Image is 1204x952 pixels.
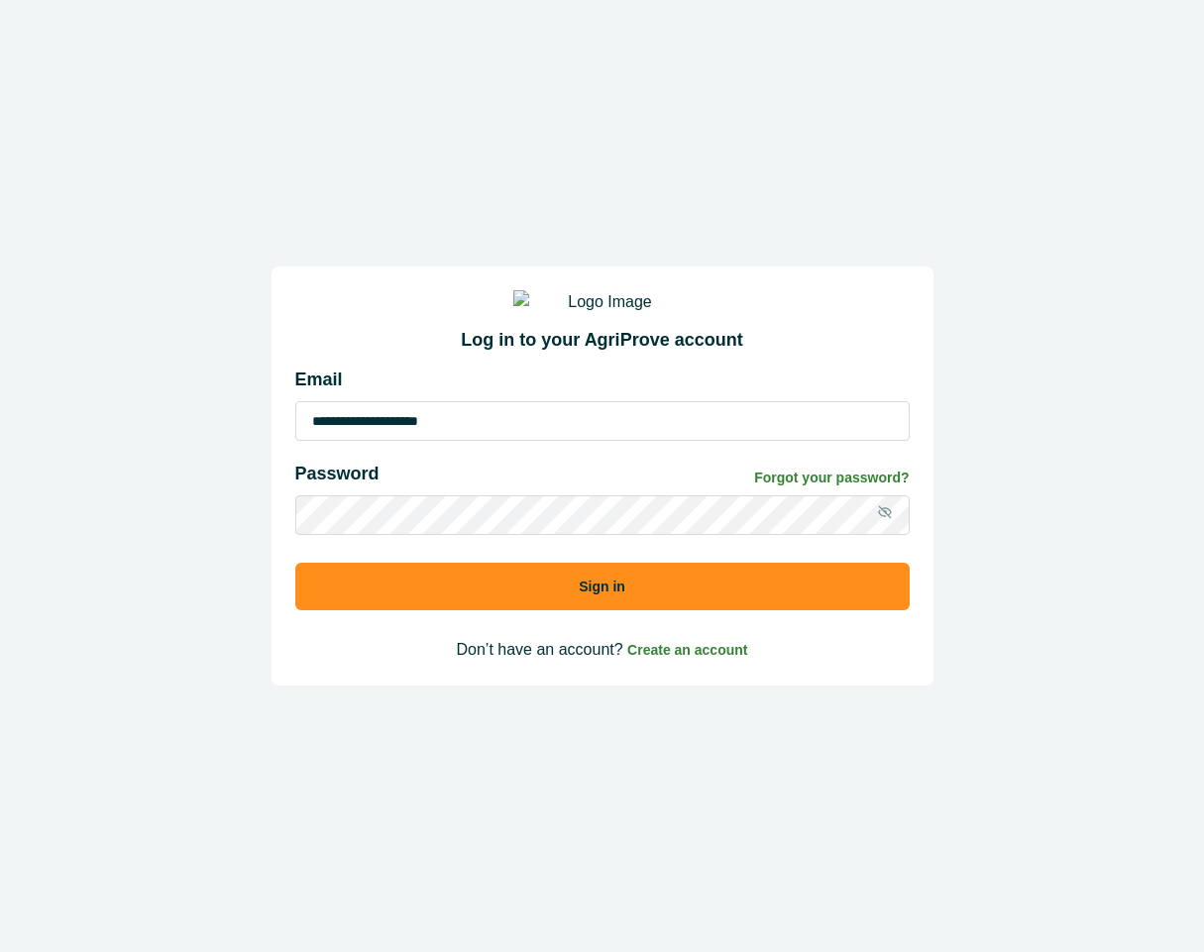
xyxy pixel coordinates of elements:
[295,563,910,610] button: Sign in
[513,290,692,314] img: Logo Image
[754,468,909,488] a: Forgot your password?
[295,330,910,352] h2: Log in to your AgriProve account
[627,642,747,658] span: Create an account
[627,641,747,658] a: Create an account
[295,367,910,393] p: Email
[295,461,380,487] p: Password
[295,638,910,662] p: Don’t have an account?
